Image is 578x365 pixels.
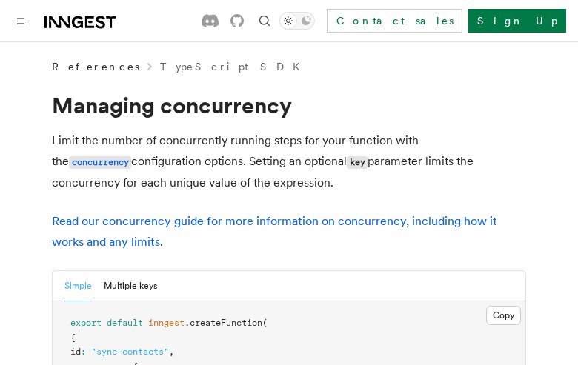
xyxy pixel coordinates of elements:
[81,346,86,357] span: :
[262,318,268,328] span: (
[52,59,139,74] span: References
[70,332,76,343] span: {
[347,156,368,169] code: key
[52,211,526,252] p: .
[279,12,315,30] button: Toggle dark mode
[256,12,273,30] button: Find something...
[52,130,526,193] p: Limit the number of concurrently running steps for your function with the configuration options. ...
[486,306,521,325] button: Copy
[70,318,102,328] span: export
[52,214,497,249] a: Read our concurrency guide for more information on concurrency, including how it works and any li...
[160,59,309,74] a: TypeScript SDK
[185,318,262,328] span: .createFunction
[69,156,131,169] code: concurrency
[148,318,185,328] span: inngest
[107,318,143,328] span: default
[169,346,174,357] span: ,
[327,9,462,33] a: Contact sales
[104,271,157,301] button: Multiple keys
[91,346,169,357] span: "sync-contacts"
[69,154,131,168] a: concurrency
[52,92,526,118] h1: Managing concurrency
[468,9,566,33] a: Sign Up
[70,346,81,357] span: id
[64,271,92,301] button: Simple
[12,12,30,30] button: Toggle navigation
